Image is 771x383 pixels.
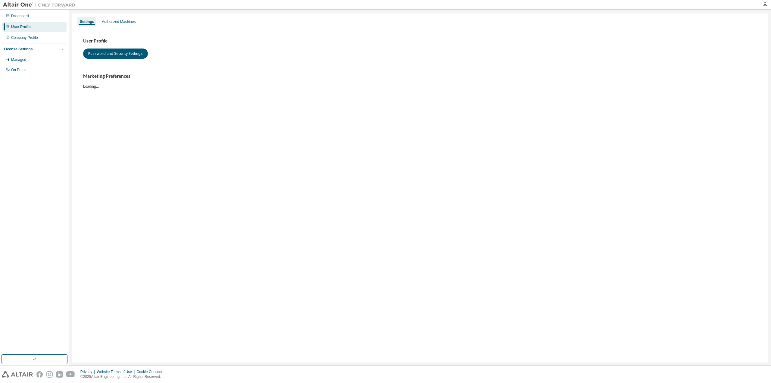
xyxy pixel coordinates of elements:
[11,14,29,18] div: Dashboard
[80,369,97,374] div: Privacy
[102,19,136,24] div: Authorized Machines
[4,47,33,52] div: License Settings
[2,371,33,378] img: altair_logo.svg
[56,371,63,378] img: linkedin.svg
[136,369,166,374] div: Cookie Consent
[11,67,26,72] div: On Prem
[80,19,94,24] div: Settings
[97,369,136,374] div: Website Terms of Use
[83,73,757,89] div: Loading...
[46,371,53,378] img: instagram.svg
[66,371,75,378] img: youtube.svg
[11,57,26,62] div: Managed
[83,73,757,79] h3: Marketing Preferences
[80,374,166,379] p: © 2025 Altair Engineering, Inc. All Rights Reserved.
[83,49,148,59] button: Password and Security Settings
[83,38,757,44] h3: User Profile
[36,371,43,378] img: facebook.svg
[11,35,38,40] div: Company Profile
[3,2,78,8] img: Altair One
[11,24,31,29] div: User Profile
